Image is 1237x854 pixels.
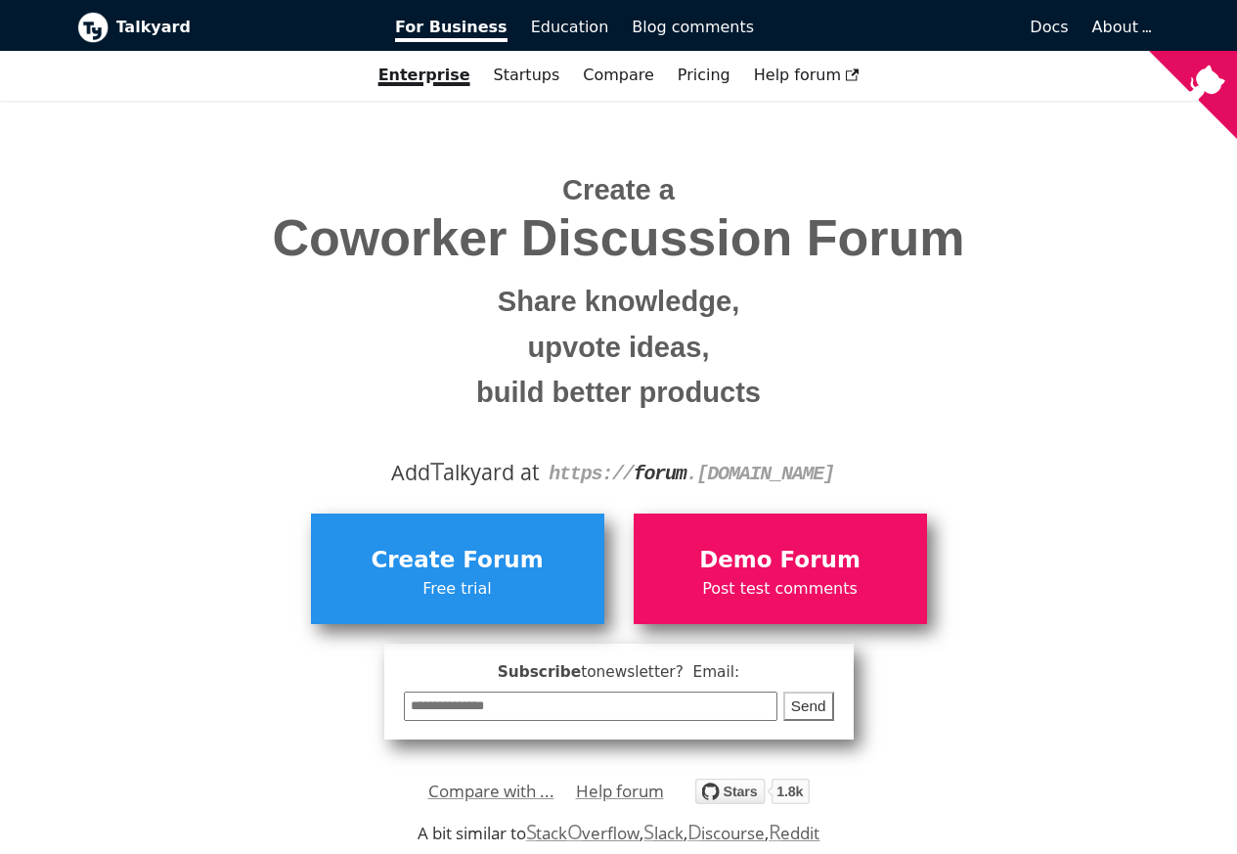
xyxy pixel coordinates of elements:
a: Star debiki/talkyard on GitHub [695,782,810,810]
span: Create a [562,174,675,205]
a: Discourse [687,822,765,844]
span: Demo Forum [643,542,917,579]
a: Compare with ... [428,777,554,806]
img: talkyard.svg [695,779,810,804]
span: Create Forum [321,542,595,579]
strong: forum [634,463,686,485]
span: S [526,818,537,845]
span: For Business [395,18,508,42]
b: Talkyard [116,15,369,40]
a: Enterprise [367,59,482,92]
button: Send [783,692,834,722]
small: Share knowledge, [92,279,1146,325]
span: R [769,818,781,845]
span: Blog comments [632,18,754,36]
span: T [430,453,444,488]
span: Post test comments [643,576,917,602]
a: About [1092,18,1149,36]
a: Education [519,11,621,44]
span: D [687,818,702,845]
a: Blog comments [620,11,766,44]
span: Coworker Discussion Forum [92,210,1146,266]
span: S [643,818,654,845]
span: Docs [1030,18,1068,36]
span: O [567,818,583,845]
img: Talkyard logo [77,12,109,43]
div: Add alkyard at [92,456,1146,489]
a: Talkyard logoTalkyard [77,12,369,43]
a: Docs [766,11,1081,44]
a: Help forum [576,777,664,806]
a: Create ForumFree trial [311,514,604,623]
span: Help forum [754,66,860,84]
a: Demo ForumPost test comments [634,514,927,623]
small: build better products [92,370,1146,416]
span: Education [531,18,609,36]
a: Slack [643,822,683,844]
small: upvote ideas, [92,325,1146,371]
a: Startups [482,59,572,92]
span: to newsletter ? Email: [581,663,739,681]
a: For Business [383,11,519,44]
code: https:// . [DOMAIN_NAME] [549,463,834,485]
a: Compare [583,66,654,84]
a: Reddit [769,822,819,844]
span: Free trial [321,576,595,602]
span: Subscribe [404,660,834,685]
a: Help forum [742,59,871,92]
a: StackOverflow [526,822,641,844]
a: Pricing [666,59,742,92]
